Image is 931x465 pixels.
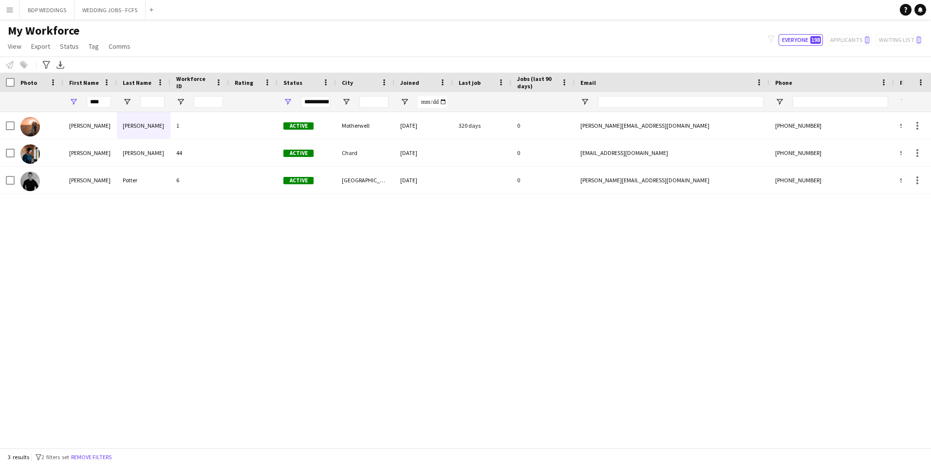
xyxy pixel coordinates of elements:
[20,117,40,136] img: Josh EVERETT
[394,139,453,166] div: [DATE]
[8,23,79,38] span: My Workforce
[511,167,575,194] div: 0
[511,112,575,139] div: 0
[194,96,223,108] input: Workforce ID Filter Input
[283,79,302,86] span: Status
[810,36,821,44] span: 198
[20,79,37,86] span: Photo
[779,34,823,46] button: Everyone198
[400,97,409,106] button: Open Filter Menu
[283,177,314,184] span: Active
[511,139,575,166] div: 0
[283,150,314,157] span: Active
[20,0,74,19] button: BDP WEDDINGS
[775,79,792,86] span: Phone
[123,97,131,106] button: Open Filter Menu
[580,79,596,86] span: Email
[900,79,919,86] span: Profile
[117,139,170,166] div: [PERSON_NAME]
[283,97,292,106] button: Open Filter Menu
[20,144,40,164] img: Josh Shirley
[176,97,185,106] button: Open Filter Menu
[170,112,229,139] div: 1
[598,96,763,108] input: Email Filter Input
[27,40,54,53] a: Export
[109,42,130,51] span: Comms
[74,0,146,19] button: WEDDING JOBS - FCFS
[580,97,589,106] button: Open Filter Menu
[170,139,229,166] div: 44
[60,42,79,51] span: Status
[900,97,909,106] button: Open Filter Menu
[359,96,389,108] input: City Filter Input
[342,97,351,106] button: Open Filter Menu
[769,112,894,139] div: [PHONE_NUMBER]
[775,97,784,106] button: Open Filter Menu
[63,139,117,166] div: [PERSON_NAME]
[69,452,113,463] button: Remove filters
[63,112,117,139] div: [PERSON_NAME]
[336,139,394,166] div: Chard
[69,97,78,106] button: Open Filter Menu
[575,167,769,194] div: [PERSON_NAME][EMAIL_ADDRESS][DOMAIN_NAME]
[8,42,21,51] span: View
[575,139,769,166] div: [EMAIL_ADDRESS][DOMAIN_NAME]
[105,40,134,53] a: Comms
[769,139,894,166] div: [PHONE_NUMBER]
[793,96,888,108] input: Phone Filter Input
[235,79,253,86] span: Rating
[87,96,111,108] input: First Name Filter Input
[418,96,447,108] input: Joined Filter Input
[31,42,50,51] span: Export
[394,112,453,139] div: [DATE]
[117,167,170,194] div: Potter
[55,59,66,71] app-action-btn: Export XLSX
[459,79,481,86] span: Last job
[342,79,353,86] span: City
[140,96,165,108] input: Last Name Filter Input
[400,79,419,86] span: Joined
[170,167,229,194] div: 6
[336,112,394,139] div: Motherwell
[85,40,103,53] a: Tag
[517,75,557,90] span: Jobs (last 90 days)
[336,167,394,194] div: [GEOGRAPHIC_DATA]
[117,112,170,139] div: [PERSON_NAME]
[176,75,211,90] span: Workforce ID
[56,40,83,53] a: Status
[20,172,40,191] img: Joshua Potter
[123,79,151,86] span: Last Name
[575,112,769,139] div: [PERSON_NAME][EMAIL_ADDRESS][DOMAIN_NAME]
[40,59,52,71] app-action-btn: Advanced filters
[89,42,99,51] span: Tag
[69,79,99,86] span: First Name
[769,167,894,194] div: [PHONE_NUMBER]
[41,453,69,461] span: 2 filters set
[283,122,314,130] span: Active
[394,167,453,194] div: [DATE]
[4,40,25,53] a: View
[63,167,117,194] div: [PERSON_NAME]
[453,112,511,139] div: 320 days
